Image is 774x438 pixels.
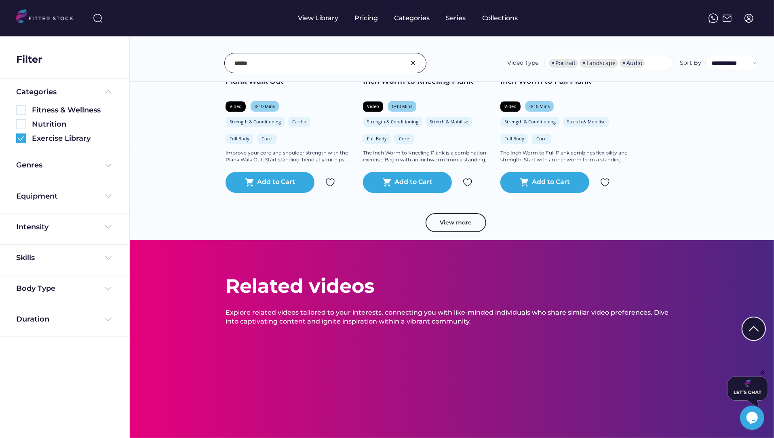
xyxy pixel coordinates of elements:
[93,13,103,23] img: search-normal%203.svg
[16,105,26,115] img: Rectangle%205126.svg
[355,14,378,23] div: Pricing
[245,178,255,187] button: shopping_cart
[32,119,113,129] div: Nutrition
[325,178,335,187] img: Group%201000002324.svg
[551,60,555,66] span: ×
[504,103,517,109] div: Video
[226,308,678,326] div: Explore related videos tailored to your interests, connecting you with like-minded individuals wh...
[16,53,42,66] div: Filter
[680,59,701,67] div: Sort By
[620,59,645,68] li: Audio
[16,133,26,143] img: Group%201000002360.svg
[742,317,765,340] img: Group%201000002322%20%281%29.svg
[230,118,281,125] div: Strength & Conditioning
[600,178,610,187] img: Group%201000002324.svg
[103,191,113,201] img: Frame%20%284%29.svg
[16,160,42,170] div: Genres
[226,273,374,300] div: Related videos
[430,118,468,125] div: Stretch & Mobilise
[536,135,548,142] div: Core
[16,222,49,232] div: Intensity
[463,178,472,187] img: Group%201000002324.svg
[709,13,718,23] img: meteor-icons_whatsapp%20%281%29.svg
[398,135,410,142] div: Core
[408,58,418,68] img: Group%201000002326.svg
[582,60,586,66] span: ×
[500,150,630,163] div: The Inch Worm to Full Plank combines flexibility and strength. Start with an inchworm from a stan...
[744,13,754,23] img: profile-circle.svg
[394,14,430,23] div: Categories
[292,118,306,125] div: Cardio
[722,13,732,23] img: Frame%2051.svg
[507,59,538,67] div: Video Type
[504,135,524,142] div: Full Body
[529,103,550,109] div: 0-10 Mins
[16,253,36,263] div: Skills
[622,60,626,66] span: ×
[103,87,113,97] img: Frame%20%285%29.svg
[16,87,57,97] div: Categories
[230,135,249,142] div: Full Body
[16,9,80,25] img: LOGO.svg
[740,406,766,430] iframe: chat widget
[382,178,392,187] button: shopping_cart
[532,178,570,187] div: Add to Cart
[549,59,578,68] li: Portrait
[32,105,113,115] div: Fitness & Wellness
[32,133,113,144] div: Exercise Library
[103,315,113,324] img: Frame%20%284%29.svg
[261,135,273,142] div: Core
[426,213,486,233] button: View more
[103,284,113,294] img: Frame%20%284%29.svg
[255,103,275,109] div: 0-10 Mins
[567,118,605,125] div: Stretch & Mobilise
[230,103,242,109] div: Video
[395,178,433,187] div: Add to Cart
[520,178,529,187] button: shopping_cart
[367,135,387,142] div: Full Body
[728,369,768,406] iframe: chat widget
[16,191,58,201] div: Equipment
[298,14,339,23] div: View Library
[16,284,55,294] div: Body Type
[580,59,618,68] li: Landscape
[103,161,113,170] img: Frame%20%284%29.svg
[394,4,405,12] div: fvck
[367,118,418,125] div: Strength & Conditioning
[16,119,26,129] img: Rectangle%205126.svg
[483,14,518,23] div: Collections
[226,150,355,163] div: Improve your core and shoulder strength with the Plank Walk Out. Start standing, bend at your hip...
[103,253,113,263] img: Frame%20%284%29.svg
[257,178,295,187] div: Add to Cart
[103,222,113,232] img: Frame%20%284%29.svg
[446,14,466,23] div: Series
[16,314,49,324] div: Duration
[504,118,556,125] div: Strength & Conditioning
[367,103,379,109] div: Video
[363,150,492,163] div: The Inch Worm to Kneeling Plank is a combination exercise. Begin with an inchworm from a standing...
[392,103,412,109] div: 0-10 Mins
